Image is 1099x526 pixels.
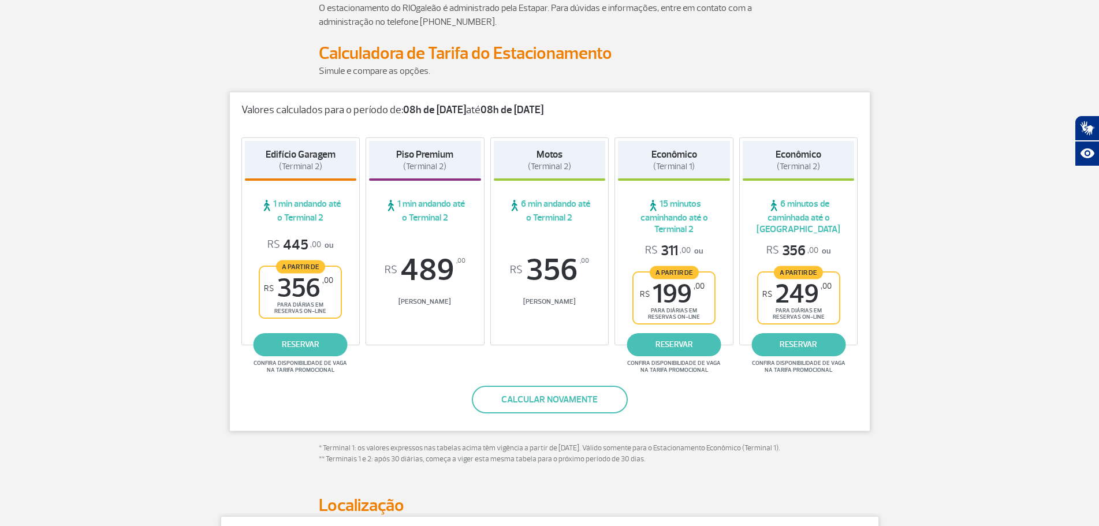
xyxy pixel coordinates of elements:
[650,266,699,279] span: A partir de
[264,275,333,301] span: 356
[653,161,695,172] span: (Terminal 1)
[319,43,781,64] h2: Calculadora de Tarifa do Estacionamento
[494,255,606,286] span: 356
[645,242,703,260] p: ou
[762,281,832,307] span: 249
[1075,115,1099,141] button: Abrir tradutor de língua de sinais.
[1075,141,1099,166] button: Abrir recursos assistivos.
[494,297,606,306] span: [PERSON_NAME]
[241,104,858,117] p: Valores calculados para o período de: até
[762,289,772,299] sup: R$
[267,236,333,254] p: ou
[1075,115,1099,166] div: Plugin de acessibilidade da Hand Talk.
[472,386,628,413] button: Calcular novamente
[480,103,543,117] strong: 08h de [DATE]
[777,161,820,172] span: (Terminal 2)
[766,242,818,260] span: 356
[403,161,446,172] span: (Terminal 2)
[618,198,730,235] span: 15 minutos caminhando até o Terminal 2
[580,255,589,267] sup: ,00
[369,198,481,223] span: 1 min andando até o Terminal 2
[369,297,481,306] span: [PERSON_NAME]
[651,148,697,161] strong: Econômico
[279,161,322,172] span: (Terminal 2)
[510,264,523,277] sup: R$
[319,64,781,78] p: Simule e compare as opções.
[743,198,855,235] span: 6 minutos de caminhada até o [GEOGRAPHIC_DATA]
[494,198,606,223] span: 6 min andando até o Terminal 2
[456,255,465,267] sup: ,00
[403,103,466,117] strong: 08h de [DATE]
[640,289,650,299] sup: R$
[319,495,781,516] h2: Localização
[319,1,781,29] p: O estacionamento do RIOgaleão é administrado pela Estapar. Para dúvidas e informações, entre em c...
[245,198,357,223] span: 1 min andando até o Terminal 2
[369,255,481,286] span: 489
[768,307,829,320] span: para diárias em reservas on-line
[625,360,722,374] span: Confira disponibilidade de vaga na tarifa promocional
[750,360,847,374] span: Confira disponibilidade de vaga na tarifa promocional
[751,333,845,356] a: reservar
[645,242,691,260] span: 311
[385,264,397,277] sup: R$
[640,281,705,307] span: 199
[267,236,321,254] span: 445
[774,266,823,279] span: A partir de
[254,333,348,356] a: reservar
[319,443,781,465] p: * Terminal 1: os valores expressos nas tabelas acima têm vigência a partir de [DATE]. Válido some...
[821,281,832,291] sup: ,00
[252,360,349,374] span: Confira disponibilidade de vaga na tarifa promocional
[627,333,721,356] a: reservar
[276,260,325,273] span: A partir de
[264,283,274,293] sup: R$
[322,275,333,285] sup: ,00
[528,161,571,172] span: (Terminal 2)
[537,148,562,161] strong: Motos
[266,148,336,161] strong: Edifício Garagem
[694,281,705,291] sup: ,00
[643,307,705,320] span: para diárias em reservas on-line
[776,148,821,161] strong: Econômico
[766,242,830,260] p: ou
[396,148,453,161] strong: Piso Premium
[270,301,331,315] span: para diárias em reservas on-line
